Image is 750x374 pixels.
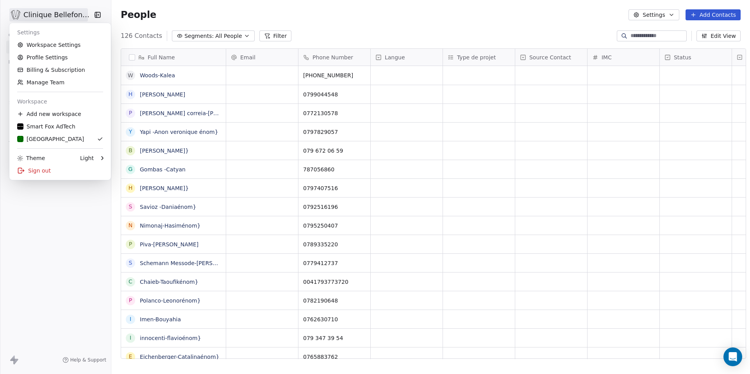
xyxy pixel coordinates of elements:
[17,123,23,130] img: Logo%20500x500%20%20px.jpeg
[12,108,108,120] div: Add new workspace
[12,95,108,108] div: Workspace
[80,154,94,162] div: Light
[12,164,108,177] div: Sign out
[17,154,45,162] div: Theme
[303,315,338,323] span: 0762630710
[303,334,343,342] span: 079 347 39 54
[17,135,84,143] div: [GEOGRAPHIC_DATA]
[12,39,108,51] a: Workspace Settings
[303,109,338,117] span: 0772130578
[303,297,338,305] span: 0782190648
[303,128,338,136] span: 0797829057
[303,353,338,361] span: 0765883762
[12,76,108,89] a: Manage Team
[12,64,108,76] a: Billing & Subscription
[303,147,343,155] span: 079 672 06 59
[303,71,353,79] span: [PHONE_NUMBER]
[303,278,348,286] span: 0041793773720
[303,259,338,267] span: 0779412737
[303,184,338,192] span: 0797407516
[17,123,75,130] div: Smart Fox AdTech
[12,51,108,64] a: Profile Settings
[303,91,338,98] span: 0799044548
[303,222,338,230] span: 0795250407
[17,136,23,142] img: Logo_Bellefontaine_Black.png
[303,240,338,248] span: 0789335220
[303,203,338,211] span: 0792516196
[12,26,108,39] div: Settings
[303,166,334,173] span: 787056860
